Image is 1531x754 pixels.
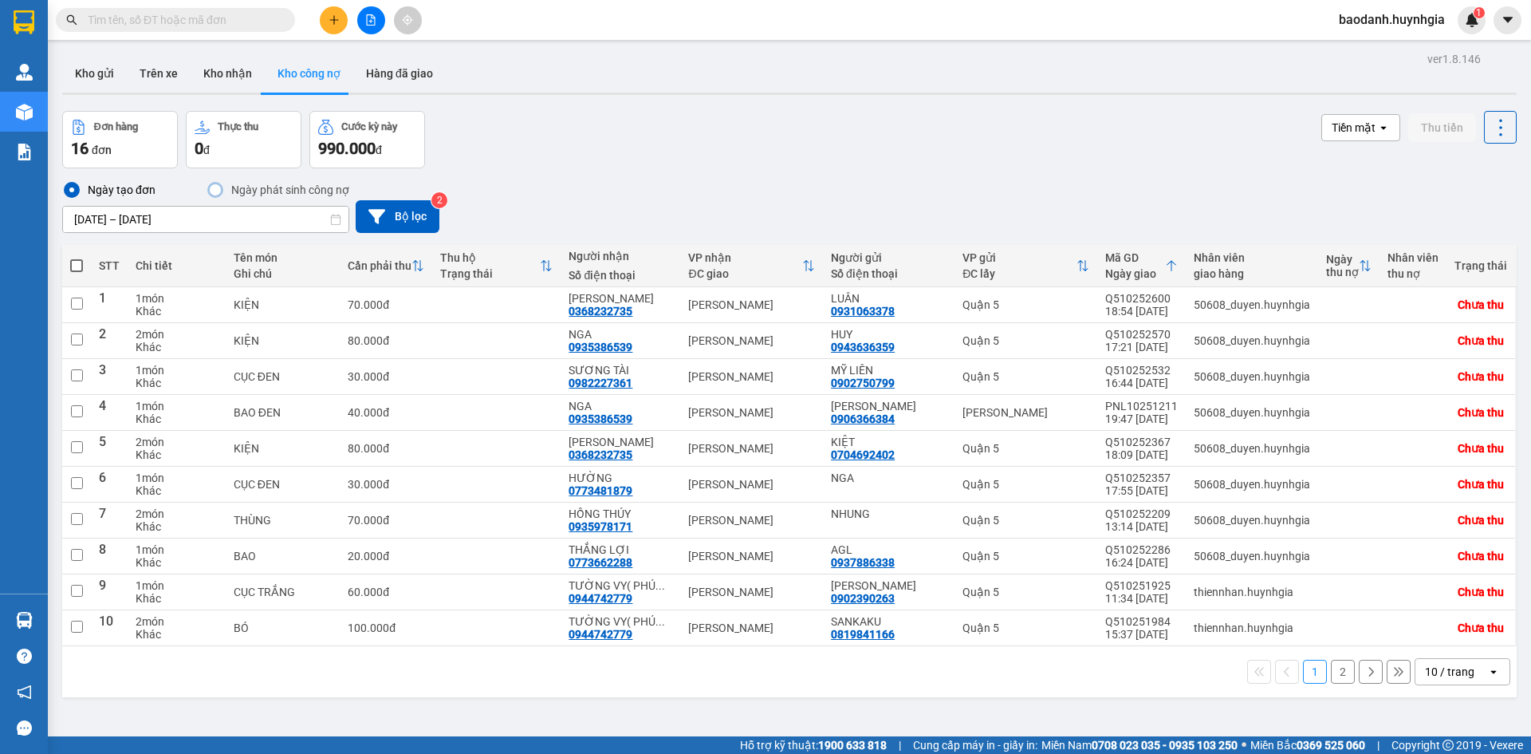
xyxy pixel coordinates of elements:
[17,685,32,700] span: notification
[341,121,397,132] div: Cước kỳ này
[1105,628,1178,641] div: 15:37 [DATE]
[234,514,333,527] div: THÙNG
[1105,251,1165,264] div: Mã GD
[688,370,815,383] div: [PERSON_NAME]
[234,622,333,634] div: BÓ
[962,267,1076,280] div: ĐC lấy
[1105,615,1178,628] div: Q510251984
[353,54,446,93] button: Hàng đã giao
[1501,13,1515,27] span: caret-down
[383,334,389,347] span: đ
[127,54,191,93] button: Trên xe
[136,507,218,520] div: 2 món
[99,259,120,272] div: STT
[569,413,632,425] div: 0935386539
[62,54,127,93] button: Kho gửi
[62,111,178,168] button: Đơn hàng16đơn
[1105,400,1178,413] div: PNL10251211
[16,104,33,120] img: warehouse-icon
[1105,543,1178,556] div: Q510252286
[440,267,540,280] div: Trạng thái
[831,292,947,305] div: LUÂN
[899,736,901,754] span: |
[383,442,389,455] span: đ
[94,121,138,132] div: Đơn hàng
[99,400,120,425] div: 4
[688,406,815,419] div: [PERSON_NAME]
[234,586,333,598] div: CỤC TRẮNG
[234,267,333,280] div: Ghi chú
[365,14,376,26] span: file-add
[1105,484,1178,497] div: 17:55 [DATE]
[1194,622,1310,634] div: thiennhan.huynhgia
[383,478,389,491] span: đ
[569,341,632,353] div: 0935386539
[136,484,218,497] div: Khác
[688,334,815,347] div: [PERSON_NAME]
[1474,7,1485,18] sup: 1
[1458,586,1504,598] div: Chưa thu
[1458,406,1504,419] div: Chưa thu
[265,54,353,93] button: Kho công nợ
[569,377,632,389] div: 0982227361
[186,111,301,168] button: Thực thu0đ
[569,628,632,641] div: 0944742779
[831,328,947,341] div: HUY
[1458,478,1504,491] div: Chưa thu
[1105,448,1178,461] div: 18:09 [DATE]
[569,543,672,556] div: THẮNG LỢI
[962,514,1089,527] div: Quận 5
[88,11,276,29] input: Tìm tên, số ĐT hoặc mã đơn
[16,612,33,629] img: warehouse-icon
[831,377,895,389] div: 0902750799
[1194,478,1310,491] div: 50608_duyen.huynhgia
[329,14,340,26] span: plus
[136,472,218,484] div: 1 món
[1318,245,1379,287] th: Toggle SortBy
[569,579,672,592] div: TƯỜNG VY( PHÚ ĐÔNG)
[17,720,32,736] span: message
[318,139,376,158] span: 990.000
[569,592,632,605] div: 0944742779
[962,442,1089,455] div: Quận 5
[954,245,1097,287] th: Toggle SortBy
[569,436,672,448] div: VÂN NAVI
[831,400,947,413] div: QUỲNH ANH
[394,6,422,34] button: aim
[14,10,34,34] img: logo-vxr
[1105,472,1178,484] div: Q510252357
[1105,292,1178,305] div: Q510252600
[63,207,348,232] input: Select a date range.
[376,144,382,156] span: đ
[569,556,632,569] div: 0773662288
[569,484,632,497] div: 0773481879
[356,200,439,233] button: Bộ lọc
[1458,442,1504,455] div: Chưa thu
[234,251,333,264] div: Tên món
[16,64,33,81] img: warehouse-icon
[1387,267,1439,280] div: thu nợ
[1194,370,1310,383] div: 50608_duyen.huynhgia
[71,139,89,158] span: 16
[348,334,424,347] div: 80.000
[740,736,887,754] span: Hỗ trợ kỹ thuật:
[1377,736,1379,754] span: |
[831,251,947,264] div: Người gửi
[818,739,887,752] strong: 1900 633 818
[569,472,672,484] div: HƯỜNG
[962,251,1076,264] div: VP gửi
[348,442,424,455] div: 80.000
[195,139,203,158] span: 0
[688,622,815,634] div: [PERSON_NAME]
[99,364,120,389] div: 3
[136,436,218,448] div: 2 món
[136,448,218,461] div: Khác
[1194,334,1310,347] div: 50608_duyen.huynhgia
[136,592,218,605] div: Khác
[1487,665,1500,678] svg: open
[1041,736,1238,754] span: Miền Nam
[225,180,349,199] div: Ngày phát sinh công nợ
[66,14,77,26] span: search
[1105,328,1178,341] div: Q510252570
[1458,514,1504,527] div: Chưa thu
